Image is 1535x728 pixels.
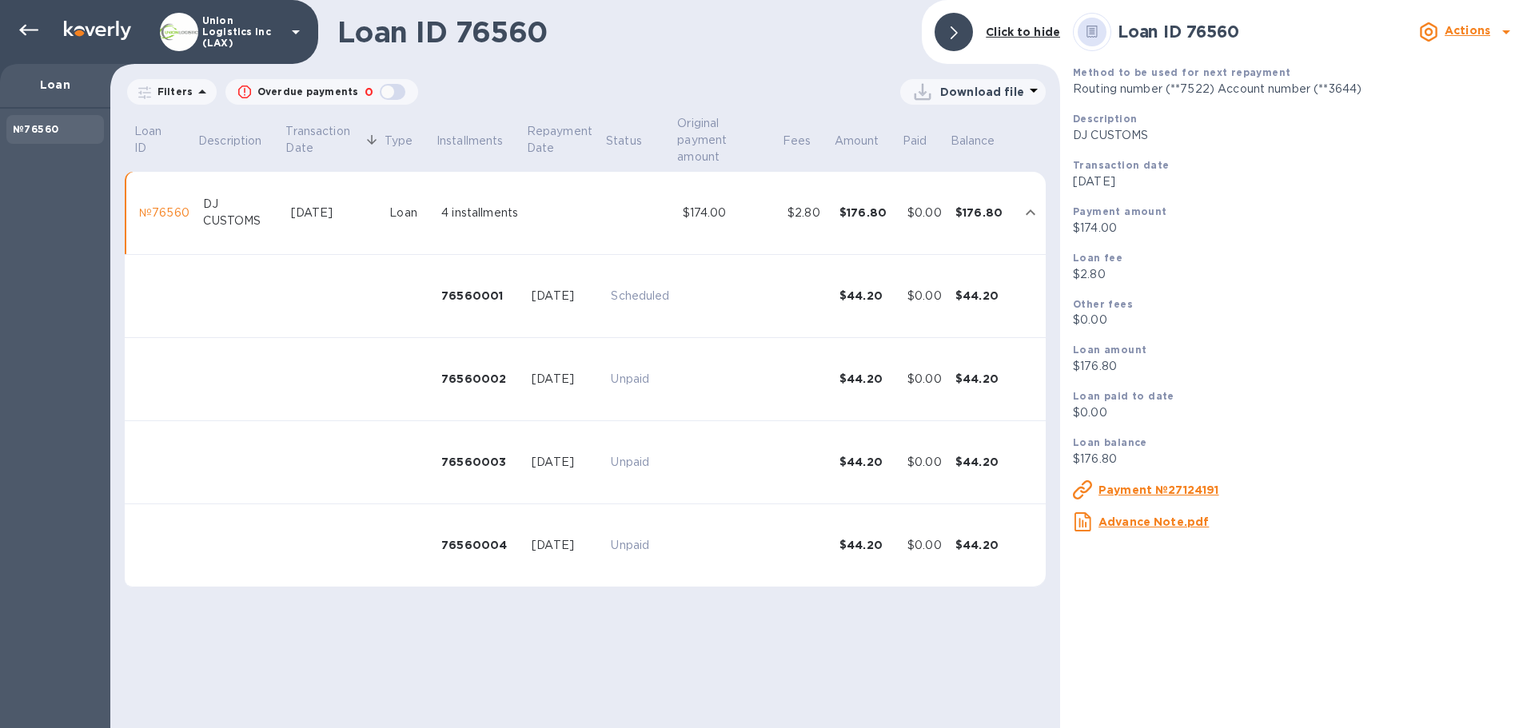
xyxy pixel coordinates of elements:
p: 0 [365,84,373,101]
p: Union Logistics Inc (LAX) [202,15,282,49]
p: $174.00 [1073,220,1522,237]
p: Transaction Date [285,123,361,157]
div: №76560 [139,205,190,221]
b: №76560 [13,123,58,135]
h1: Loan ID 76560 [337,15,909,49]
div: $0.00 [907,537,943,554]
p: Routing number (**7522) Account number (**3644) [1073,81,1522,97]
button: expand row [1019,201,1043,225]
div: 76560004 [441,537,519,553]
p: DJ CUSTOMS [1073,127,1522,144]
div: $176.80 [955,205,1011,221]
span: Amount [835,133,900,149]
div: $44.20 [955,537,1011,553]
p: $176.80 [1073,451,1522,467]
div: $2.80 [787,205,827,221]
div: $44.20 [955,288,1011,304]
p: Description [198,133,261,149]
p: Status [606,133,642,149]
b: Click to hide [986,26,1060,38]
p: Balance [951,133,995,149]
p: $2.80 [1073,266,1522,283]
p: Type [385,133,413,149]
div: $0.00 [907,454,943,471]
p: Fees [783,133,811,149]
div: 76560002 [441,371,519,387]
p: $176.80 [1073,358,1522,375]
button: Overdue payments0 [225,79,418,105]
div: $0.00 [907,371,943,388]
u: Payment №27124191 [1098,483,1219,496]
div: [DATE] [532,537,598,554]
div: [DATE] [532,288,598,304]
span: Balance [951,133,1016,149]
p: Repayment Date [527,123,604,157]
b: Loan amount [1073,344,1146,356]
b: Loan paid to date [1073,390,1174,402]
div: $44.20 [839,454,895,470]
div: 4 installments [441,205,519,221]
div: $44.20 [955,371,1011,387]
div: 76560001 [441,288,519,304]
b: Method to be used for next repayment [1073,66,1290,78]
div: DJ CUSTOMS [203,196,277,229]
div: [DATE] [532,371,598,388]
p: $0.00 [1073,404,1522,421]
p: Original payment amount [677,115,759,165]
span: Type [385,133,434,149]
p: [DATE] [1073,173,1522,190]
span: Installments [437,133,524,149]
div: $44.20 [839,371,895,387]
b: Other fees [1073,298,1133,310]
span: Fees [783,133,832,149]
b: Loan balance [1073,436,1147,448]
p: Scheduled [611,288,669,304]
div: $174.00 [683,205,775,221]
p: Overdue payments [257,85,358,99]
p: Unpaid [611,371,669,388]
p: Filters [151,85,193,98]
p: Loan ID [134,123,175,157]
div: $44.20 [839,537,895,553]
span: Loan ID [134,123,196,157]
p: Download file [940,84,1024,100]
b: Loan ID 76560 [1118,22,1239,42]
p: Unpaid [611,537,669,554]
div: Loan [389,205,429,221]
div: $0.00 [907,288,943,304]
span: Original payment amount [677,115,779,165]
div: $44.20 [955,454,1011,470]
u: Advance Note.pdf [1098,515,1209,528]
p: Unpaid [611,454,669,471]
p: $0.00 [1073,312,1522,328]
span: Description [198,133,282,149]
b: Transaction date [1073,159,1169,171]
p: Amount [835,133,879,149]
b: Description [1073,113,1137,125]
b: Actions [1445,24,1490,37]
p: Loan [13,77,98,93]
span: Paid [903,133,948,149]
img: Logo [64,21,131,40]
b: Payment amount [1073,205,1167,217]
div: $176.80 [839,205,895,221]
div: $0.00 [907,205,943,221]
div: [DATE] [291,205,377,221]
p: Paid [903,133,927,149]
div: $44.20 [839,288,895,304]
p: Installments [437,133,504,149]
div: [DATE] [532,454,598,471]
b: Loan fee [1073,252,1122,264]
div: 76560003 [441,454,519,470]
span: Transaction Date [285,123,381,157]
